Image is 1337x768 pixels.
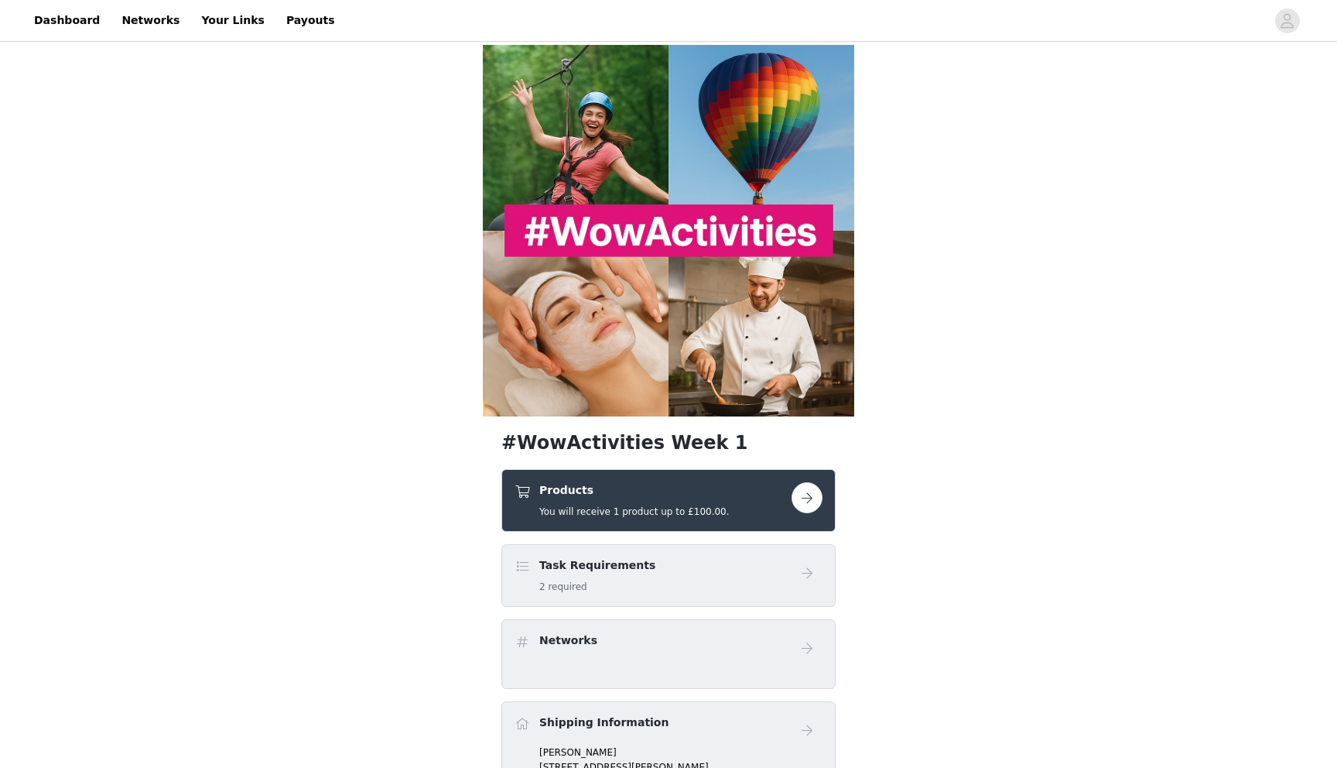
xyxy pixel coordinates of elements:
[539,633,597,649] h4: Networks
[501,429,836,457] h1: #WowActivities Week 1
[539,715,668,731] h4: Shipping Information
[501,544,836,607] div: Task Requirements
[501,619,836,689] div: Networks
[539,746,822,759] p: [PERSON_NAME]
[539,482,730,499] h4: Products
[25,3,109,38] a: Dashboard
[192,3,274,38] a: Your Links
[539,557,655,574] h4: Task Requirements
[1280,9,1294,33] div: avatar
[539,505,730,519] h5: You will receive 1 product up to £100.00.
[112,3,189,38] a: Networks
[277,3,344,38] a: Payouts
[501,469,836,532] div: Products
[539,580,655,594] h5: 2 required
[483,45,854,417] img: campaign image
